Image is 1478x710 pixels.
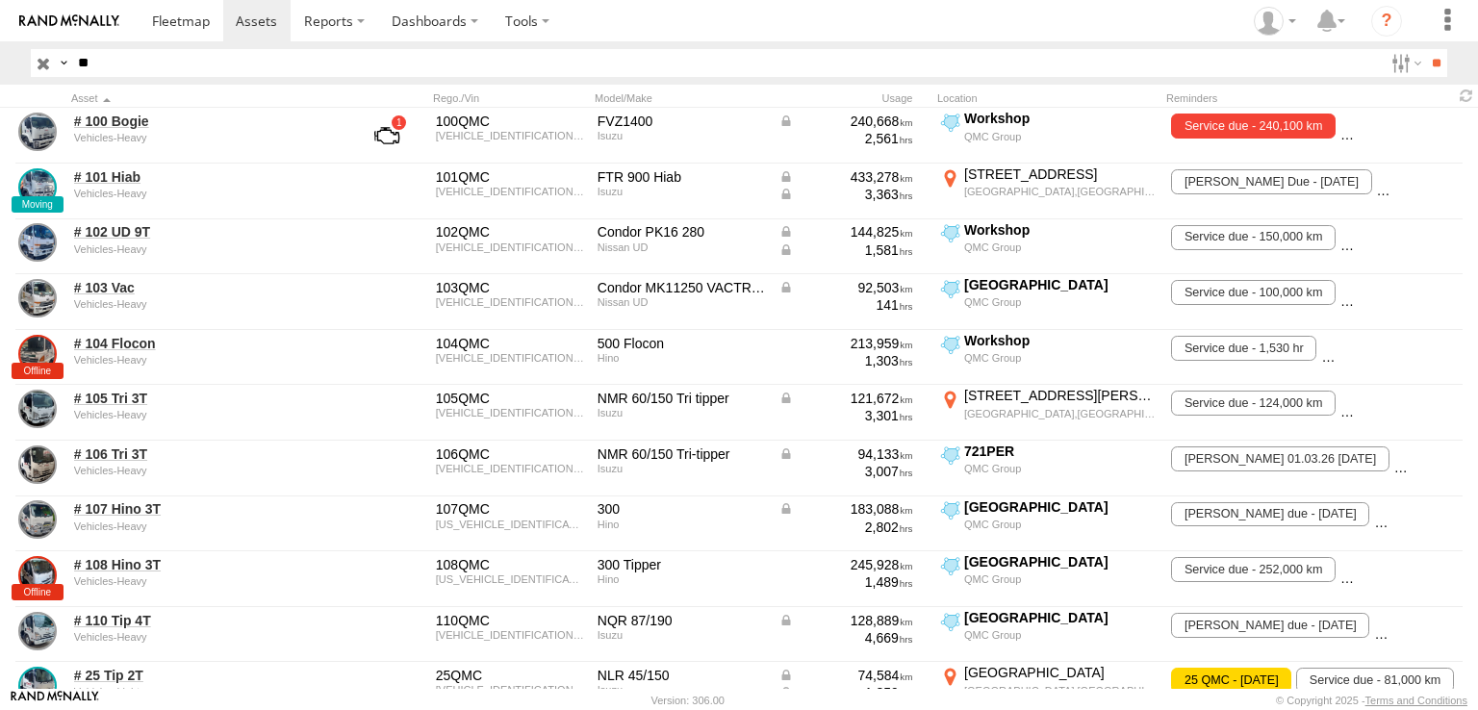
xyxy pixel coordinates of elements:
[1365,695,1467,706] a: Terms and Conditions
[937,165,1159,217] label: Click to View Current Location
[74,279,338,296] a: # 103 Vac
[436,667,584,684] div: 25QMC
[74,243,338,255] div: undefined
[598,241,765,253] div: Nissan UD
[964,609,1156,626] div: [GEOGRAPHIC_DATA]
[74,409,338,420] div: undefined
[433,91,587,105] div: Rego./Vin
[1247,7,1303,36] div: Emmanuell Terrado
[11,691,99,710] a: Visit our Website
[778,519,913,536] div: 2,802
[778,612,913,629] div: Data from Vehicle CANbus
[74,188,338,199] div: undefined
[651,695,725,706] div: Version: 306.00
[598,113,765,130] div: FVZ1400
[18,612,57,650] a: View Asset Details
[598,445,765,463] div: NMR 60/150 Tri-tipper
[1455,87,1478,105] span: Refresh
[18,390,57,428] a: View Asset Details
[74,298,338,310] div: undefined
[778,113,913,130] div: Data from Vehicle CANbus
[1171,169,1371,194] span: Rego Due - 06/04/2026
[1171,446,1389,471] span: Rego 01.03.26 - 28/02/2026
[1276,695,1467,706] div: © Copyright 2025 -
[598,556,765,573] div: 300 Tipper
[1296,668,1454,693] span: Service due - 81,000 km
[18,667,57,705] a: View Asset Details
[74,465,338,476] div: undefined
[18,223,57,262] a: View Asset Details
[436,463,584,474] div: JAANMR85EM7100105
[1166,91,1318,105] div: Reminders
[598,407,765,418] div: Isuzu
[937,553,1159,605] label: Click to View Current Location
[351,113,422,159] a: View Asset with Fault/s
[74,335,338,352] a: # 104 Flocon
[1171,336,1316,361] span: Service due - 1,530 hr
[18,113,57,151] a: View Asset Details
[598,296,765,308] div: Nissan UD
[964,276,1156,293] div: [GEOGRAPHIC_DATA]
[778,573,913,591] div: 1,489
[74,132,338,143] div: undefined
[937,387,1159,439] label: Click to View Current Location
[18,335,57,373] a: View Asset Details
[436,500,584,518] div: 107QMC
[436,296,584,308] div: JNBMKB8EL00L00619
[937,332,1159,384] label: Click to View Current Location
[937,91,1159,105] div: Location
[964,387,1156,404] div: [STREET_ADDRESS][PERSON_NAME]
[964,684,1156,697] div: [GEOGRAPHIC_DATA],[GEOGRAPHIC_DATA]
[74,612,338,629] a: # 110 Tip 4T
[964,443,1156,460] div: 721PER
[778,407,913,424] div: 3,301
[937,443,1159,494] label: Click to View Current Location
[436,241,584,253] div: JNBPKC8EL00H00629
[964,351,1156,365] div: QMC Group
[598,463,765,474] div: Isuzu
[19,14,119,28] img: rand-logo.svg
[598,130,765,141] div: Isuzu
[598,390,765,407] div: NMR 60/150 Tri tipper
[598,335,765,352] div: 500 Flocon
[1371,6,1402,37] i: ?
[436,352,584,364] div: JHDFD7JLMXXX10821
[74,556,338,573] a: # 108 Hino 3T
[1171,613,1369,638] span: rego due - 18/04/2026
[964,185,1156,198] div: [GEOGRAPHIC_DATA],[GEOGRAPHIC_DATA]
[778,279,913,296] div: Data from Vehicle CANbus
[964,572,1156,586] div: QMC Group
[1171,114,1336,139] span: Service due - 240,100 km
[74,168,338,186] a: # 101 Hiab
[18,279,57,317] a: View Asset Details
[778,223,913,241] div: Data from Vehicle CANbus
[1384,49,1425,77] label: Search Filter Options
[436,113,584,130] div: 100QMC
[776,91,930,105] div: Usage
[598,500,765,518] div: 300
[436,223,584,241] div: 102QMC
[74,575,338,587] div: undefined
[964,628,1156,642] div: QMC Group
[778,463,913,480] div: 3,007
[598,612,765,629] div: NQR 87/190
[778,241,913,259] div: Data from Vehicle CANbus
[1171,280,1336,305] span: Service due - 100,000 km
[436,130,584,141] div: JALFVZ34SB7000343
[56,49,71,77] label: Search Query
[964,664,1156,681] div: [GEOGRAPHIC_DATA]
[436,556,584,573] div: 108QMC
[778,684,913,701] div: Data from Vehicle CANbus
[598,352,765,364] div: Hino
[1171,225,1336,250] span: Service due - 150,000 km
[436,684,584,696] div: JAANLR85EJ7104031
[778,186,913,203] div: Data from Vehicle CANbus
[74,445,338,463] a: # 106 Tri 3T
[964,295,1156,309] div: QMC Group
[964,165,1156,183] div: [STREET_ADDRESS]
[436,168,584,186] div: 101QMC
[436,335,584,352] div: 104QMC
[74,667,338,684] a: # 25 Tip 2T
[598,186,765,197] div: Isuzu
[436,612,584,629] div: 110QMC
